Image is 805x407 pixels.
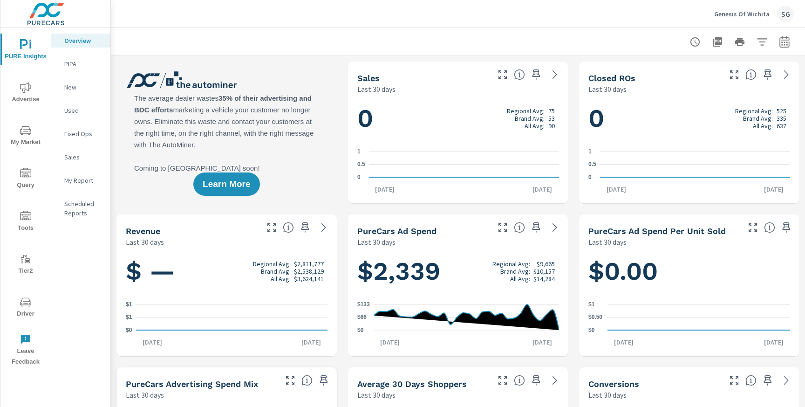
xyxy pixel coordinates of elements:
[495,373,510,388] button: Make Fullscreen
[588,389,627,400] p: Last 30 days
[51,197,110,220] div: Scheduled Reports
[600,185,633,194] p: [DATE]
[757,338,790,347] p: [DATE]
[3,39,48,62] span: PURE Insights
[3,297,48,319] span: Driver
[261,268,291,275] p: Brand Avg:
[547,373,562,388] a: See more details in report
[764,222,775,233] span: Average cost of advertising per each vehicle sold at the dealer over the selected date range. The...
[3,254,48,276] span: Tier2
[777,122,786,130] p: 637
[64,59,103,69] p: PIPA
[745,69,757,80] span: Number of Repair Orders Closed by the selected dealership group over the selected time range. [So...
[529,220,544,235] span: Save this to your personalized report
[495,67,510,82] button: Make Fullscreen
[51,103,110,117] div: Used
[126,226,160,236] h5: Revenue
[588,255,790,287] h1: $0.00
[136,338,169,347] p: [DATE]
[51,57,110,71] div: PIPA
[64,36,103,45] p: Overview
[271,275,291,283] p: All Avg:
[64,176,103,185] p: My Report
[727,67,742,82] button: Make Fullscreen
[548,122,555,130] p: 90
[357,314,367,321] text: $66
[745,375,757,386] span: The number of dealer-specified goals completed by a visitor. [Source: This data is provided by th...
[316,373,331,388] span: Save this to your personalized report
[727,373,742,388] button: Make Fullscreen
[64,199,103,218] p: Scheduled Reports
[588,83,627,95] p: Last 30 days
[203,180,250,188] span: Learn More
[357,174,361,180] text: 0
[514,375,525,386] span: A rolling 30 day total of daily Shoppers on the dealership website, averaged over the selected da...
[548,107,555,115] p: 75
[779,67,794,82] a: See more details in report
[51,127,110,141] div: Fixed Ops
[357,379,467,389] h5: Average 30 Days Shoppers
[51,34,110,48] div: Overview
[126,301,132,308] text: $1
[357,236,396,248] p: Last 30 days
[588,103,790,134] h1: 0
[777,6,794,22] div: SG
[533,268,555,275] p: $10,157
[298,220,313,235] span: Save this to your personalized report
[316,220,331,235] a: See more details in report
[51,150,110,164] div: Sales
[730,33,749,51] button: Print Report
[0,28,51,371] div: nav menu
[3,168,48,191] span: Query
[126,314,132,321] text: $1
[64,83,103,92] p: New
[533,275,555,283] p: $14,284
[64,152,103,162] p: Sales
[283,222,294,233] span: Total sales revenue over the selected date range. [Source: This data is sourced from the dealer’s...
[714,10,770,18] p: Genesis Of Wichita
[735,107,773,115] p: Regional Avg:
[588,379,639,389] h5: Conversions
[588,73,635,83] h5: Closed ROs
[64,106,103,115] p: Used
[294,275,324,283] p: $3,624,141
[588,226,726,236] h5: PureCars Ad Spend Per Unit Sold
[368,185,401,194] p: [DATE]
[708,33,727,51] button: "Export Report to PDF"
[295,338,327,347] p: [DATE]
[51,173,110,187] div: My Report
[588,314,602,321] text: $0.50
[588,301,595,308] text: $1
[126,236,164,248] p: Last 30 days
[514,222,525,233] span: Total cost of media for all PureCars channels for the selected dealership group over the selected...
[537,260,555,268] p: $9,665
[492,260,530,268] p: Regional Avg:
[357,161,365,168] text: 0.5
[357,389,396,400] p: Last 30 days
[588,148,592,155] text: 1
[357,103,559,134] h1: 0
[126,389,164,400] p: Last 30 days
[507,107,545,115] p: Regional Avg:
[126,379,258,389] h5: PureCars Advertising Spend Mix
[64,129,103,138] p: Fixed Ops
[357,301,370,308] text: $133
[357,83,396,95] p: Last 30 days
[126,255,327,287] h1: $ —
[515,115,545,122] p: Brand Avg:
[588,327,595,333] text: $0
[294,268,324,275] p: $2,538,129
[514,69,525,80] span: Number of vehicles sold by the dealership over the selected date range. [Source: This data is sou...
[3,125,48,148] span: My Market
[357,255,559,287] h1: $2,339
[525,122,545,130] p: All Avg:
[526,185,559,194] p: [DATE]
[775,33,794,51] button: Select Date Range
[753,122,773,130] p: All Avg:
[374,338,406,347] p: [DATE]
[779,373,794,388] a: See more details in report
[193,172,259,196] button: Learn More
[3,334,48,367] span: Leave Feedback
[588,236,627,248] p: Last 30 days
[760,373,775,388] span: Save this to your personalized report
